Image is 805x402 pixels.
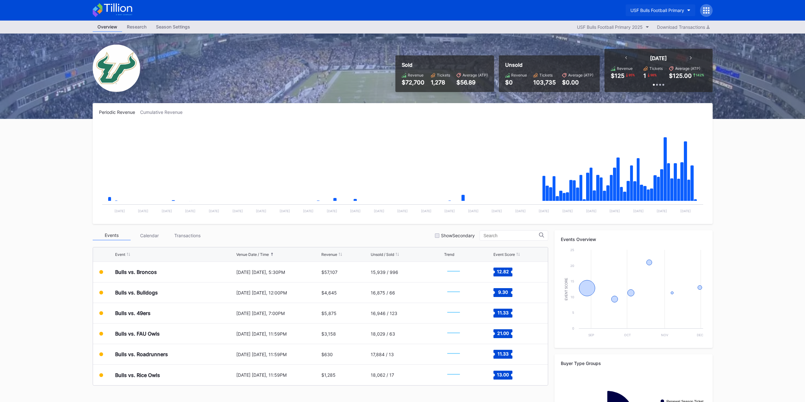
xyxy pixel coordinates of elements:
div: 1,278 [431,79,450,86]
text: 12.82 [497,269,509,274]
div: $5,875 [321,311,337,316]
div: Bulls vs. FAU Owls [115,331,160,337]
button: USF Bulls Football Primary 2025 [574,23,652,31]
div: Tickets [649,66,663,71]
div: 17,884 / 13 [371,352,394,357]
div: [DATE] [DATE], 11:59PM [236,352,320,357]
div: Buyer Type Groups [561,361,706,366]
div: $0 [505,79,527,86]
text: [DATE] [468,209,478,213]
div: Bulls vs. Rice Owls [115,372,160,378]
div: Average (ATP) [462,73,488,77]
div: Venue Date / Time [236,252,269,257]
div: 142 % [695,72,705,77]
text: 5 [572,311,574,314]
div: 95 % [628,72,635,77]
div: 98 % [650,72,657,77]
text: Oct [624,333,630,337]
div: $125 [611,72,624,79]
text: [DATE] [515,209,525,213]
text: [DATE] [138,209,148,213]
div: Revenue [408,73,424,77]
div: Unsold [505,62,593,68]
text: [DATE] [115,209,125,213]
svg: Chart title [444,264,463,280]
text: [DATE] [586,209,596,213]
text: 21.00 [497,331,509,336]
div: Show Secondary [441,233,475,238]
text: [DATE] [374,209,384,213]
div: Unsold / Sold [371,252,394,257]
div: [DATE] [DATE], 11:59PM [236,372,320,378]
div: Average (ATP) [568,73,593,77]
text: Event Score [565,278,568,300]
div: $125.00 [669,72,692,79]
text: [DATE] [680,209,690,213]
text: Dec [697,333,703,337]
div: 18,062 / 17 [371,372,394,378]
div: 103,735 [533,79,556,86]
div: 16,946 / 123 [371,311,397,316]
text: [DATE] [492,209,502,213]
svg: Chart title [99,123,706,218]
text: [DATE] [421,209,431,213]
text: 13.00 [497,372,509,377]
text: Nov [661,333,668,337]
div: $0.00 [562,79,593,86]
text: [DATE] [161,209,172,213]
text: [DATE] [539,209,549,213]
div: Events Overview [561,237,706,242]
div: Research [122,22,151,31]
div: Revenue [511,73,527,77]
text: [DATE] [657,209,667,213]
div: 15,939 / 996 [371,269,398,275]
text: 10 [571,295,574,299]
div: [DATE] [650,55,667,61]
text: [DATE] [397,209,408,213]
text: 15 [571,279,574,283]
svg: Chart title [444,346,463,362]
div: Trend [444,252,454,257]
div: [DATE] [DATE], 11:59PM [236,331,320,337]
div: $57,107 [321,269,337,275]
div: Revenue [321,252,337,257]
text: 11.33 [498,351,509,356]
text: [DATE] [208,209,219,213]
div: Cumulative Revenue [140,109,188,115]
div: Download Transactions [657,24,709,30]
div: $4,645 [321,290,337,295]
text: [DATE] [610,209,620,213]
div: 18,029 / 63 [371,331,395,337]
div: 16,875 / 66 [371,290,395,295]
text: [DATE] [303,209,313,213]
text: [DATE] [279,209,290,213]
div: Event [115,252,125,257]
div: USF Bulls Football Primary 2025 [577,24,643,30]
div: Tickets [437,73,450,77]
div: USF Bulls Football Primary [630,8,684,13]
div: Sold [402,62,488,68]
div: Bulls vs. Broncos [115,269,157,275]
text: [DATE] [562,209,573,213]
svg: Chart title [444,367,463,383]
div: Season Settings [151,22,195,31]
div: Bulls vs. Roadrunners [115,351,168,357]
text: [DATE] [232,209,243,213]
div: $56.89 [456,79,488,86]
div: Event Score [493,252,515,257]
div: Revenue [617,66,633,71]
svg: Chart title [444,326,463,342]
text: 9.30 [498,289,508,295]
svg: Chart title [444,305,463,321]
div: Overview [93,22,122,32]
text: Sep [588,333,594,337]
img: USF_Bulls_Football_Primary.png [93,45,140,92]
button: Download Transactions [654,23,713,31]
text: [DATE] [256,209,266,213]
text: [DATE] [326,209,337,213]
div: 1 [643,72,646,79]
div: $1,285 [321,372,336,378]
div: Calendar [131,231,169,240]
a: Season Settings [151,22,195,32]
div: Bulls vs. 49ers [115,310,151,316]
